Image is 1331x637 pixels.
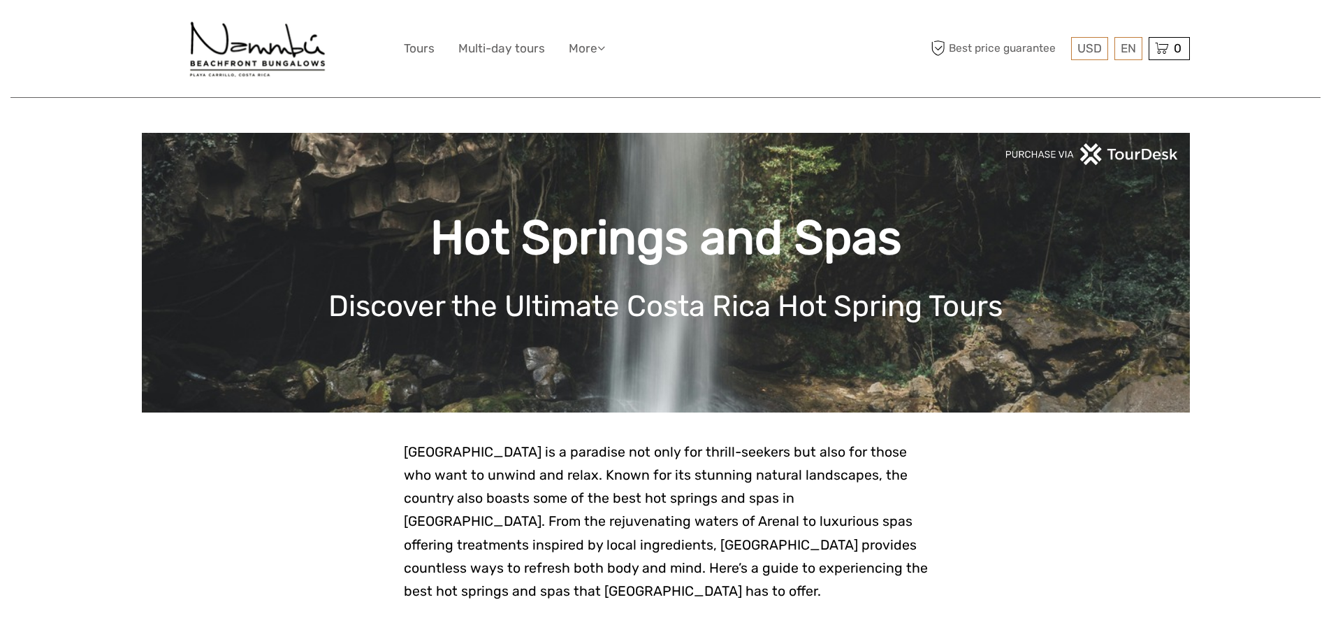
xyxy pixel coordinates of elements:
[458,38,545,59] a: Multi-day tours
[163,210,1169,266] h1: Hot Springs and Spas
[404,444,928,599] span: [GEOGRAPHIC_DATA] is a paradise not only for thrill-seekers but also for those who want to unwind...
[1172,41,1184,55] span: 0
[928,37,1068,60] span: Best price guarantee
[186,10,329,87] img: Hotel Nammbú
[1077,41,1102,55] span: USD
[1114,37,1142,60] div: EN
[404,38,435,59] a: Tours
[569,38,605,59] a: More
[163,289,1169,324] h1: Discover the Ultimate Costa Rica Hot Spring Tours
[1005,143,1179,165] img: PurchaseViaTourDeskwhite.png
